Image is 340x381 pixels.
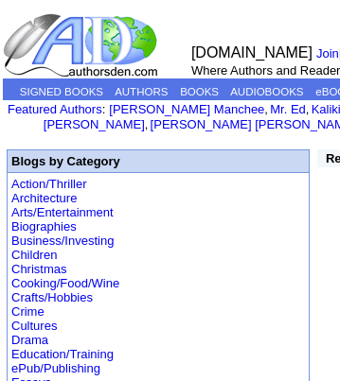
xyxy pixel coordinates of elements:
a: Business/Investing [11,234,114,248]
a: Featured Authors [8,102,102,116]
b: Blogs by Category [11,154,120,168]
a: [PERSON_NAME] Manchee [109,102,264,116]
a: Action/Thriller [11,177,86,191]
a: Christmas [11,262,67,276]
a: BOOKS [180,86,219,97]
a: Drama [11,333,48,347]
font: i [148,120,150,130]
a: Crime [11,304,45,319]
a: Arts/Entertainment [11,205,114,219]
a: SIGNED BOOKS [20,86,103,97]
font: : [8,102,105,116]
a: Architecture [11,191,77,205]
a: AUTHORS [115,86,168,97]
font: i [268,105,270,115]
a: Education/Training [11,347,114,361]
a: Cooking/Food/Wine [11,276,119,290]
a: Cultures [11,319,57,333]
font: [DOMAIN_NAME] [191,44,313,61]
a: Mr. Ed [270,102,306,116]
a: Biographies [11,219,77,234]
a: ePub/Publishing [11,361,100,375]
a: AUDIOBOOKS [230,86,303,97]
a: Join [316,46,339,61]
a: Crafts/Hobbies [11,290,93,304]
img: logo_ad.gif [3,12,162,78]
font: i [309,105,311,115]
a: Children [11,248,57,262]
